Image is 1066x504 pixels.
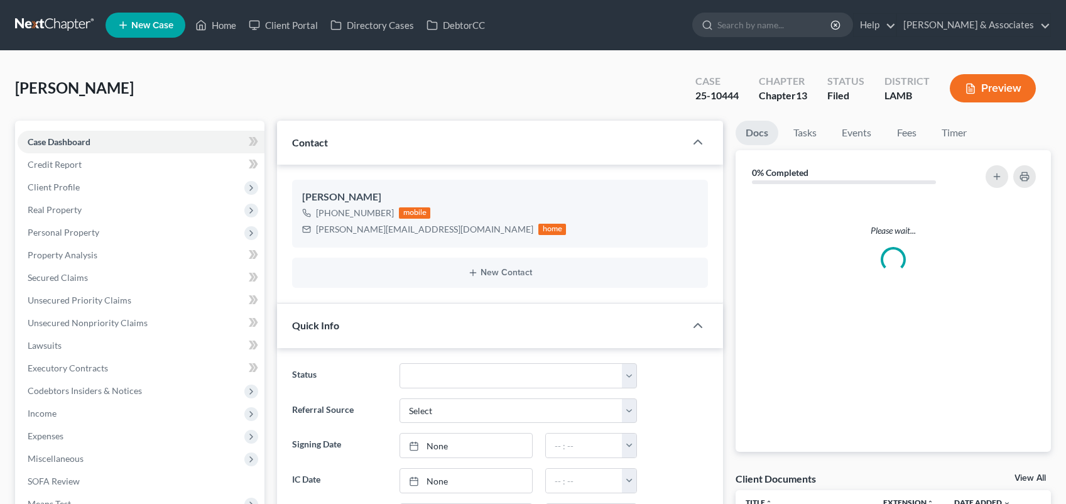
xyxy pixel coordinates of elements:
[932,121,977,145] a: Timer
[752,167,808,178] strong: 0% Completed
[286,468,393,493] label: IC Date
[28,476,80,486] span: SOFA Review
[131,21,173,30] span: New Case
[538,224,566,235] div: home
[783,121,827,145] a: Tasks
[884,89,930,103] div: LAMB
[28,340,62,351] span: Lawsuits
[18,131,264,153] a: Case Dashboard
[28,385,142,396] span: Codebtors Insiders & Notices
[189,14,242,36] a: Home
[897,14,1050,36] a: [PERSON_NAME] & Associates
[827,74,864,89] div: Status
[18,289,264,312] a: Unsecured Priority Claims
[28,453,84,464] span: Miscellaneous
[886,121,927,145] a: Fees
[324,14,420,36] a: Directory Cases
[292,136,328,148] span: Contact
[18,244,264,266] a: Property Analysis
[854,14,896,36] a: Help
[717,13,832,36] input: Search by name...
[28,204,82,215] span: Real Property
[18,312,264,334] a: Unsecured Nonpriority Claims
[286,433,393,458] label: Signing Date
[546,434,623,457] input: -- : --
[28,430,63,441] span: Expenses
[827,89,864,103] div: Filed
[28,227,99,238] span: Personal Property
[242,14,324,36] a: Client Portal
[302,190,698,205] div: [PERSON_NAME]
[18,357,264,380] a: Executory Contracts
[28,182,80,192] span: Client Profile
[759,89,807,103] div: Chapter
[28,295,131,305] span: Unsecured Priority Claims
[292,319,339,331] span: Quick Info
[18,470,264,493] a: SOFA Review
[695,74,739,89] div: Case
[736,121,778,145] a: Docs
[759,74,807,89] div: Chapter
[546,469,623,493] input: -- : --
[28,272,88,283] span: Secured Claims
[695,89,739,103] div: 25-10444
[316,223,533,236] div: [PERSON_NAME][EMAIL_ADDRESS][DOMAIN_NAME]
[18,266,264,289] a: Secured Claims
[15,79,134,97] span: [PERSON_NAME]
[400,434,532,457] a: None
[28,408,57,419] span: Income
[1014,474,1046,483] a: View All
[28,159,82,170] span: Credit Report
[884,74,930,89] div: District
[28,249,97,260] span: Property Analysis
[736,472,816,485] div: Client Documents
[18,153,264,176] a: Credit Report
[286,363,393,388] label: Status
[832,121,881,145] a: Events
[950,74,1036,102] button: Preview
[28,363,108,373] span: Executory Contracts
[302,268,698,278] button: New Contact
[316,207,394,219] div: [PHONE_NUMBER]
[286,398,393,424] label: Referral Source
[796,89,807,101] span: 13
[420,14,491,36] a: DebtorCC
[28,136,90,147] span: Case Dashboard
[28,317,148,328] span: Unsecured Nonpriority Claims
[18,334,264,357] a: Lawsuits
[400,469,532,493] a: None
[399,207,430,219] div: mobile
[746,224,1041,237] p: Please wait...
